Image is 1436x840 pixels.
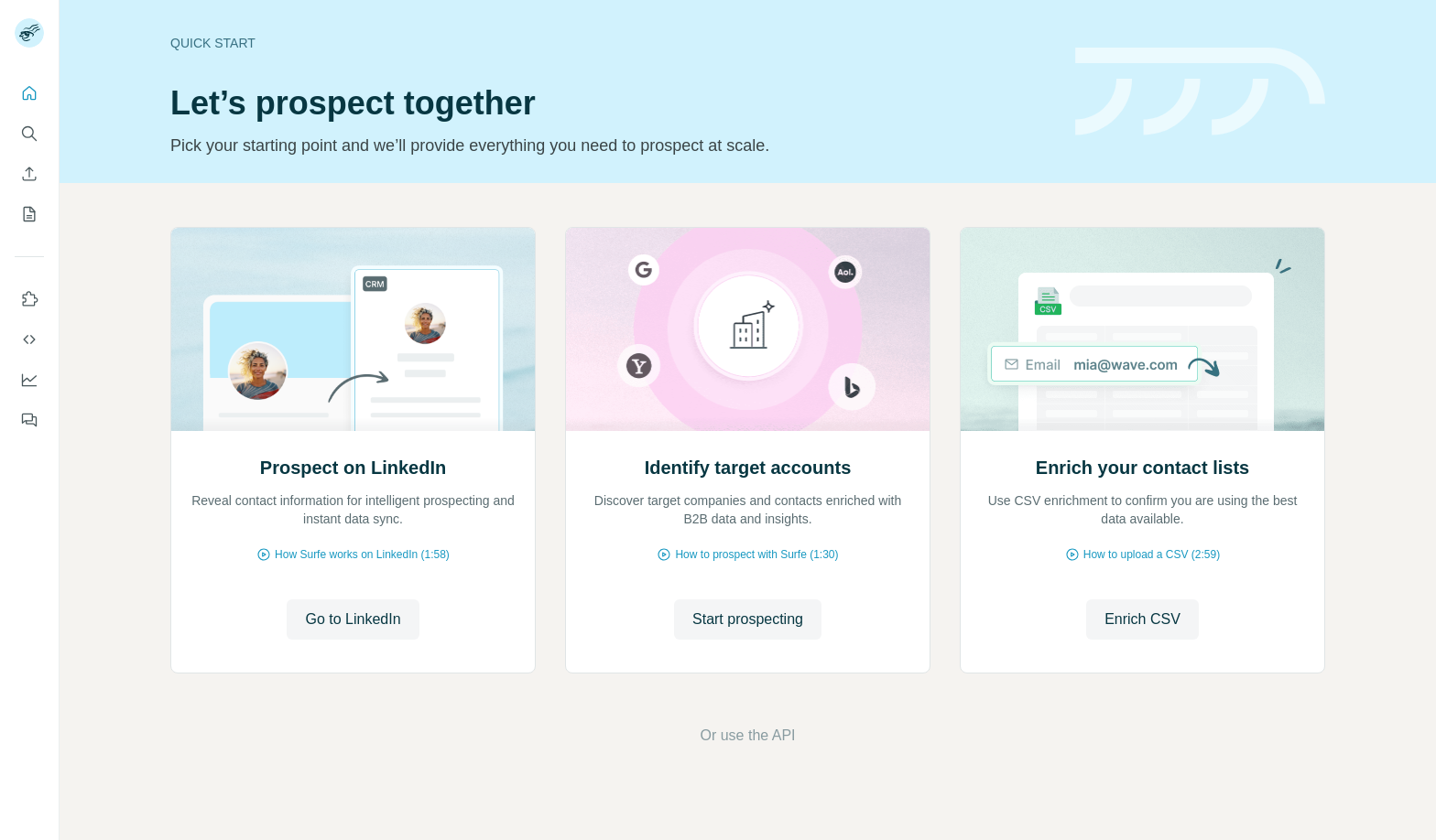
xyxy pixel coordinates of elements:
[15,77,44,110] button: Quick start
[565,228,930,431] img: Identify target accounts
[1104,608,1180,630] span: Enrich CSV
[645,455,852,480] h2: Identify target accounts
[674,599,821,640] button: Start prospecting
[275,546,450,563] span: How Surfe works on LinkedIn (1:58)
[15,323,44,356] button: Use Surfe API
[305,608,400,630] span: Go to LinkedIn
[15,157,44,190] button: Enrich CSV
[960,228,1325,431] img: Enrich your contact lists
[287,599,419,640] button: Go to LinkedIn
[584,491,911,528] p: Discover target companies and contacts enriched with B2B data and insights.
[1086,599,1199,640] button: Enrich CSV
[170,133,1053,158] p: Pick your starting point and we’ll provide everything you need to prospect at scale.
[170,85,1053,122] h1: Let’s prospect together
[170,34,1053,52] div: Quick start
[979,491,1306,528] p: Use CSV enrichment to confirm you are using the best data available.
[15,117,44,150] button: Search
[1075,48,1325,136] img: banner
[692,608,803,630] span: Start prospecting
[170,228,536,431] img: Prospect on LinkedIn
[1083,546,1220,563] span: How to upload a CSV (2:59)
[15,363,44,396] button: Dashboard
[1036,455,1249,480] h2: Enrich your contact lists
[15,283,44,316] button: Use Surfe on LinkedIn
[675,546,838,563] span: How to prospect with Surfe (1:30)
[190,491,517,528] p: Reveal contact information for intelligent prospecting and instant data sync.
[700,725,795,747] button: Or use the API
[15,404,44,436] button: Feedback
[15,198,44,231] button: My lists
[260,455,446,480] h2: Prospect on LinkedIn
